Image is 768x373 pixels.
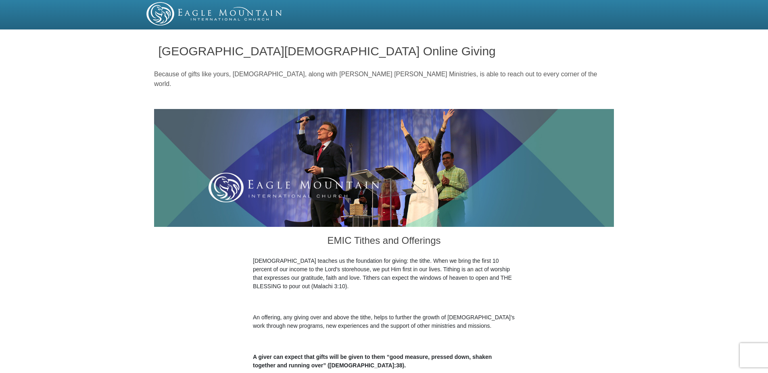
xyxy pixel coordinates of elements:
h1: [GEOGRAPHIC_DATA][DEMOGRAPHIC_DATA] Online Giving [159,44,610,58]
p: An offering, any giving over and above the tithe, helps to further the growth of [DEMOGRAPHIC_DAT... [253,313,515,330]
p: [DEMOGRAPHIC_DATA] teaches us the foundation for giving: the tithe. When we bring the first 10 pe... [253,257,515,291]
img: EMIC [146,2,283,25]
b: A giver can expect that gifts will be given to them “good measure, pressed down, shaken together ... [253,354,492,369]
p: Because of gifts like yours, [DEMOGRAPHIC_DATA], along with [PERSON_NAME] [PERSON_NAME] Ministrie... [154,69,614,89]
h3: EMIC Tithes and Offerings [253,227,515,257]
